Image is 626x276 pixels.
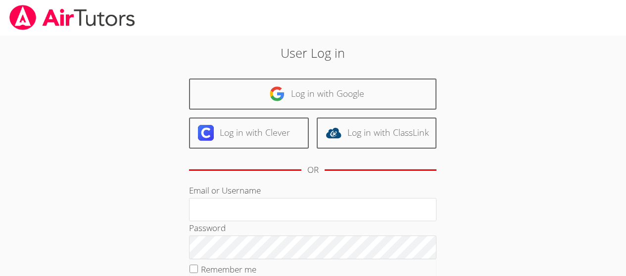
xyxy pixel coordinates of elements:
[189,222,226,234] label: Password
[269,86,285,102] img: google-logo-50288ca7cdecda66e5e0955fdab243c47b7ad437acaf1139b6f446037453330a.svg
[307,163,319,177] div: OR
[201,264,256,275] label: Remember me
[189,185,261,196] label: Email or Username
[317,118,436,149] a: Log in with ClassLink
[144,43,482,62] h2: User Log in
[189,118,309,149] a: Log in with Clever
[326,125,341,141] img: classlink-logo-d6bb404cc1216ec64c9a2012d9dc4662098be43eaf13dc465df04b49fa7ab582.svg
[189,79,436,110] a: Log in with Google
[8,5,136,30] img: airtutors_banner-c4298cdbf04f3fff15de1276eac7730deb9818008684d7c2e4769d2f7ddbe033.png
[198,125,214,141] img: clever-logo-6eab21bc6e7a338710f1a6ff85c0baf02591cd810cc4098c63d3a4b26e2feb20.svg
